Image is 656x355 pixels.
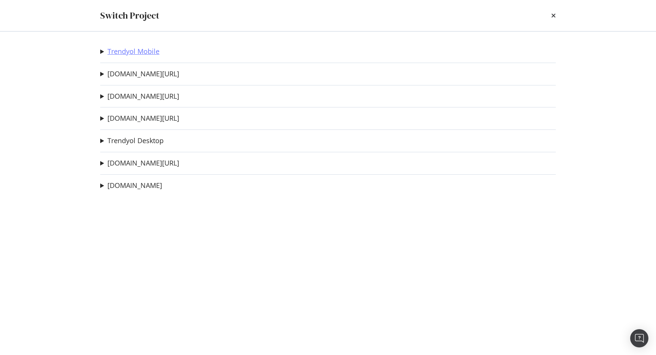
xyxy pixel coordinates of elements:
div: times [551,9,556,22]
a: [DOMAIN_NAME][URL] [107,92,179,100]
a: [DOMAIN_NAME][URL] [107,114,179,122]
summary: [DOMAIN_NAME][URL] [100,92,179,101]
a: Trendyol Desktop [107,137,164,145]
a: [DOMAIN_NAME][URL] [107,70,179,78]
summary: [DOMAIN_NAME] [100,181,162,191]
summary: [DOMAIN_NAME][URL] [100,158,179,168]
summary: [DOMAIN_NAME][URL] [100,114,179,123]
summary: [DOMAIN_NAME][URL] [100,69,179,79]
div: Open Intercom Messenger [630,329,648,347]
div: Switch Project [100,9,159,22]
summary: Trendyol Mobile [100,47,159,57]
a: [DOMAIN_NAME][URL] [107,159,179,167]
a: Trendyol Mobile [107,47,159,55]
a: [DOMAIN_NAME] [107,181,162,189]
summary: Trendyol Desktop [100,136,164,146]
